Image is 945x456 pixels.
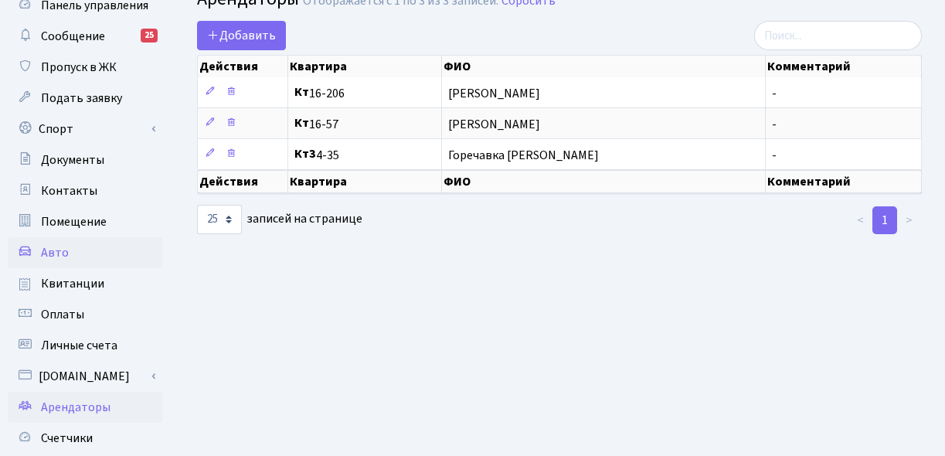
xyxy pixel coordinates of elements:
font: - [772,85,777,102]
font: Действия [199,173,258,190]
font: - [772,147,777,164]
input: Поиск... [754,21,922,50]
font: [PERSON_NAME] [448,116,540,133]
font: Пропуск в ЖК [41,59,117,76]
font: Кт [294,114,309,131]
font: Действия [199,58,258,75]
select: записей на странице [197,205,242,234]
font: 1 [882,212,888,229]
font: 16-206 [309,85,345,102]
a: Арендаторы [8,392,162,423]
font: Авто [41,244,69,261]
a: Подать заявку [8,83,162,114]
font: Арендаторы [41,399,110,416]
a: Добавить [197,21,286,50]
font: Квартира [290,173,347,190]
a: Спорт [8,114,162,145]
font: Кт3 [294,145,316,162]
a: 1 [872,206,897,234]
a: Квитанции [8,268,162,299]
font: 16-57 [309,116,338,133]
font: Комментарий [767,58,851,75]
font: Оплаты [41,306,84,323]
a: Личные счета [8,330,162,361]
font: Квитанции [41,275,104,292]
font: Сообщение [41,28,105,45]
font: Документы [41,151,104,168]
a: Помещение [8,206,162,237]
a: Контакты [8,175,162,206]
font: Квартира [290,58,347,75]
font: Счетчики [41,430,93,447]
a: Оплаты [8,299,162,330]
a: [DOMAIN_NAME] [8,361,162,392]
font: ФИО [444,58,471,75]
font: записей на странице [246,210,362,227]
a: Пропуск в ЖК [8,52,162,83]
font: Кт [294,83,309,100]
a: Авто [8,237,162,268]
font: - [772,116,777,133]
font: Помещение [41,213,107,230]
font: ФИО [444,173,471,190]
font: Спорт [39,121,73,138]
a: Документы [8,145,162,175]
font: Подать заявку [41,90,122,107]
font: Добавить [219,27,276,44]
font: [PERSON_NAME] [448,85,540,102]
font: [DOMAIN_NAME] [39,368,130,385]
font: Контакты [41,182,97,199]
font: 4-35 [316,147,339,164]
font: Комментарий [767,173,851,190]
a: Сообщение25 [8,21,162,52]
a: Счетчики [8,423,162,454]
font: Горечавка [PERSON_NAME] [448,147,599,164]
font: Личные счета [41,337,117,354]
font: 25 [144,29,154,42]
